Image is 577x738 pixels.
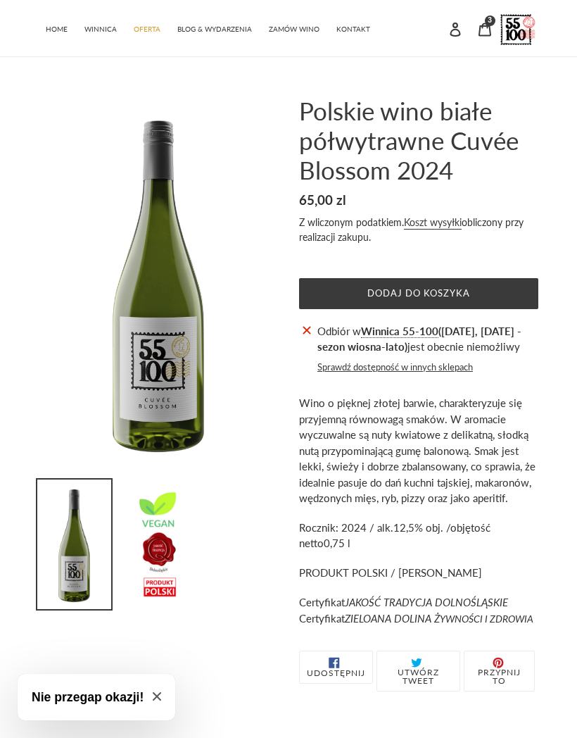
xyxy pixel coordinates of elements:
[299,215,538,244] div: Z wliczonym podatkiem. obliczony przy realizacji zakupu.
[317,323,538,355] p: Odbiór w jest obecnie niemożliwy
[121,480,195,609] img: Załaduj obraz do przeglądarki galerii, Polskie wino białe półwytrawne Cuvée Blossom 2024
[299,565,538,581] p: PRODUKT POLSKI / [PERSON_NAME]
[404,216,462,230] a: Koszt wysyłki
[307,669,365,677] span: Udostępnij
[37,480,111,609] img: Załaduj obraz do przeglądarki galerii, Polskie wino białe półwytrawne Cuvée Blossom 2024
[299,96,538,184] h1: Polskie wino białe półwytrawne Cuvée Blossom 2024
[393,521,450,534] span: 12,5% obj. /
[384,668,453,685] span: Utwórz tweet
[317,361,473,375] button: Sprawdź dostępność w innych sklepach
[269,25,319,34] span: ZAMÓW WINO
[134,25,160,34] span: OFERTA
[345,612,533,625] em: ZIELOANA DOLINA Ż
[299,192,346,208] span: 65,00 zl
[329,18,377,38] a: KONTAKT
[345,596,508,608] em: JAKOŚĆ TRADYCJA DOLNOŚLĄSKIE
[177,25,252,34] span: BLOG & WYDARZENIA
[367,287,471,299] span: Dodaj do koszyka
[488,17,492,24] span: 3
[299,594,538,626] p: Certyfikat Certyfikat
[471,668,527,685] span: Przypnij to
[39,18,75,38] a: HOME
[262,18,326,38] a: ZAMÓW WINO
[46,25,68,34] span: HOME
[317,325,521,354] strong: ([DATE], [DATE] - sezon wiosna-lato)
[299,278,538,309] button: Dodaj do koszyka
[170,18,259,38] a: BLOG & WYDARZENIA
[299,396,535,504] span: Wino o pięknej złotej barwie, charakteryzuje się przyjemną równowagą smaków. W aromacie wyczuwaln...
[470,13,500,43] a: 3
[336,25,370,34] span: KONTAKT
[127,18,167,38] a: OFERTA
[440,613,533,625] span: YWNOŚCI I ZDROWIA
[84,25,117,34] span: WINNICA
[77,18,124,38] a: WINNICA
[324,537,350,549] span: 0,75 l
[299,521,393,534] span: Rocznik: 2024 / alk.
